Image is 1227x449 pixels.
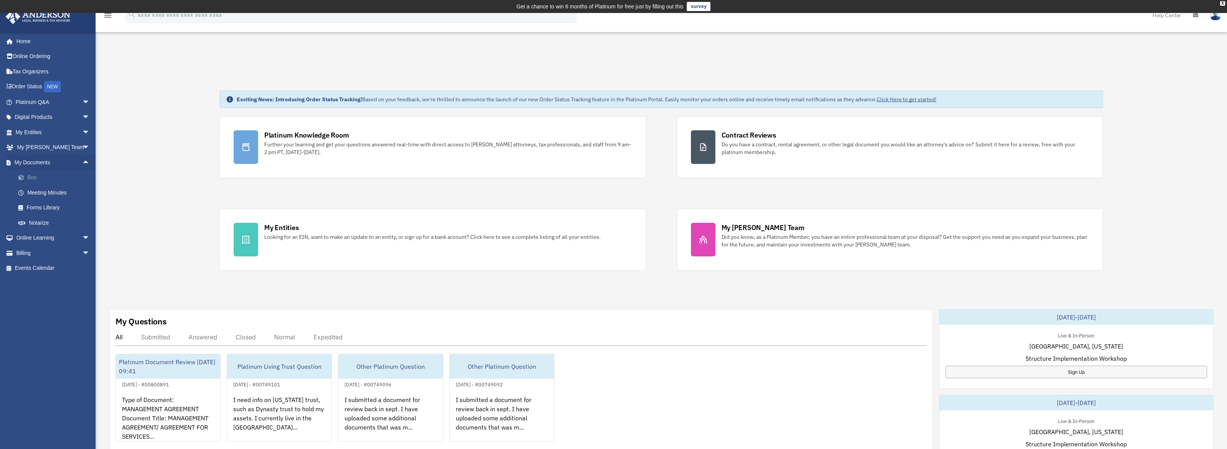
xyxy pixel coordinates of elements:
[82,230,98,246] span: arrow_drop_down
[82,155,98,170] span: arrow_drop_up
[1025,439,1127,449] span: Structure Implementation Workshop
[5,64,101,79] a: Tax Organizers
[264,130,349,140] div: Platinum Knowledge Room
[11,170,101,185] a: Box
[5,245,101,261] a: Billingarrow_drop_down
[1029,342,1123,351] span: [GEOGRAPHIC_DATA], [US_STATE]
[236,333,256,341] div: Closed
[314,333,343,341] div: Expedited
[115,333,123,341] div: All
[5,49,101,64] a: Online Ordering
[219,209,646,271] a: My Entities Looking for an EIN, want to make an update to an entity, or sign up for a bank accoun...
[877,96,936,103] a: Click Here to get started!
[227,380,286,388] div: [DATE] - #00749101
[5,140,101,155] a: My [PERSON_NAME] Teamarrow_drop_down
[128,10,136,19] i: search
[946,366,1207,378] a: Sign Up
[227,354,332,442] a: Platinum Living Trust Question[DATE] - #00749101I need info on [US_STATE] trust, such as Dynasty ...
[338,354,443,379] div: Other Platinum Question
[219,116,646,178] a: Platinum Knowledge Room Further your learning and get your questions answered real-time with dire...
[264,233,601,241] div: Looking for an EIN, want to make an update to an entity, or sign up for a bank account? Click her...
[82,125,98,140] span: arrow_drop_down
[1210,10,1221,21] img: User Pic
[82,94,98,110] span: arrow_drop_down
[517,2,684,11] div: Get a chance to win 6 months of Platinum for free just by filling out this
[82,140,98,156] span: arrow_drop_down
[722,233,1089,248] div: Did you know, as a Platinum Member, you have an entire professional team at your disposal? Get th...
[677,209,1103,271] a: My [PERSON_NAME] Team Did you know, as a Platinum Member, you have an entire professional team at...
[338,380,398,388] div: [DATE] - #00749096
[5,155,101,170] a: My Documentsarrow_drop_up
[189,333,217,341] div: Answered
[3,9,73,24] img: Anderson Advisors Platinum Portal
[5,110,101,125] a: Digital Productsarrow_drop_down
[227,389,332,449] div: I need info on [US_STATE] trust, such as Dynasty trust to hold my assets. I currently live in the...
[1025,354,1127,363] span: Structure Implementation Workshop
[5,34,98,49] a: Home
[450,380,509,388] div: [DATE] - #00749092
[237,96,362,103] strong: Exciting News: Introducing Order Status Tracking!
[116,354,220,379] div: Platinum Document Review [DATE] 09:41
[5,79,101,95] a: Order StatusNEW
[5,125,101,140] a: My Entitiesarrow_drop_down
[722,141,1089,156] div: Do you have a contract, rental agreement, or other legal document you would like an attorney's ad...
[11,215,101,230] a: Notarize
[5,261,101,276] a: Events Calendar
[82,110,98,125] span: arrow_drop_down
[237,96,936,103] div: Based on your feedback, we're thrilled to announce the launch of our new Order Status Tracking fe...
[1052,417,1100,425] div: Live & In-Person
[338,354,443,442] a: Other Platinum Question[DATE] - #00749096I submitted a document for review back in sept. I have u...
[11,185,101,200] a: Meeting Minutes
[939,395,1213,410] div: [DATE]-[DATE]
[338,389,443,449] div: I submitted a document for review back in sept. I have uploaded some additional documents that wa...
[116,389,220,449] div: Type of Document: MANAGEMENT AGREEMENT Document Title: MANAGEMENT AGREEMENT/ AGREEMENT FOR SERVIC...
[939,310,1213,325] div: [DATE]-[DATE]
[450,354,554,379] div: Other Platinum Question
[5,94,101,110] a: Platinum Q&Aarrow_drop_down
[264,141,632,156] div: Further your learning and get your questions answered real-time with direct access to [PERSON_NAM...
[115,316,167,327] div: My Questions
[11,200,101,216] a: Forms Library
[5,230,101,246] a: Online Learningarrow_drop_down
[227,354,332,379] div: Platinum Living Trust Question
[103,11,112,20] i: menu
[722,223,804,232] div: My [PERSON_NAME] Team
[677,116,1103,178] a: Contract Reviews Do you have a contract, rental agreement, or other legal document you would like...
[1052,331,1100,339] div: Live & In-Person
[103,13,112,20] a: menu
[115,354,221,442] a: Platinum Document Review [DATE] 09:41[DATE] - #00800891Type of Document: MANAGEMENT AGREEMENT Doc...
[687,2,710,11] a: survey
[1220,1,1225,6] div: close
[116,380,175,388] div: [DATE] - #00800891
[450,389,554,449] div: I submitted a document for review back in sept. I have uploaded some additional documents that wa...
[449,354,554,442] a: Other Platinum Question[DATE] - #00749092I submitted a document for review back in sept. I have u...
[82,245,98,261] span: arrow_drop_down
[264,223,299,232] div: My Entities
[141,333,170,341] div: Submitted
[44,81,61,92] div: NEW
[1029,427,1123,436] span: [GEOGRAPHIC_DATA], [US_STATE]
[274,333,295,341] div: Normal
[722,130,776,140] div: Contract Reviews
